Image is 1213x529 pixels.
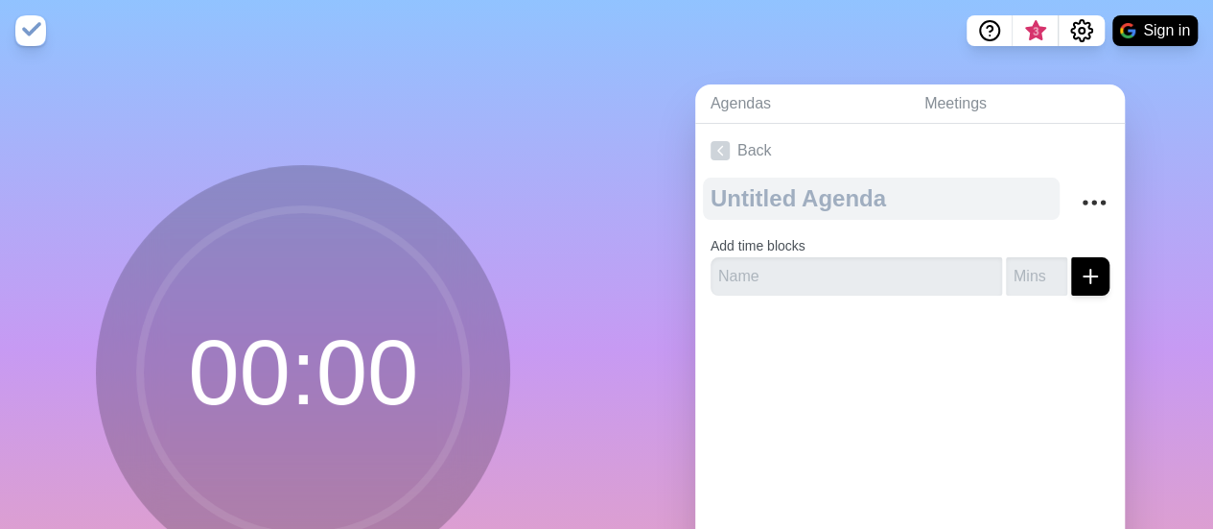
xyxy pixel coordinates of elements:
input: Mins [1006,257,1067,296]
img: timeblocks logo [15,15,46,46]
button: What’s new [1013,15,1059,46]
a: Agendas [695,84,909,124]
a: Meetings [909,84,1125,124]
span: 3 [1028,24,1043,39]
button: Settings [1059,15,1105,46]
button: More [1075,183,1113,222]
button: Sign in [1112,15,1198,46]
input: Name [711,257,1002,296]
img: google logo [1120,23,1135,38]
a: Back [695,124,1125,178]
button: Help [967,15,1013,46]
label: Add time blocks [711,238,805,253]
